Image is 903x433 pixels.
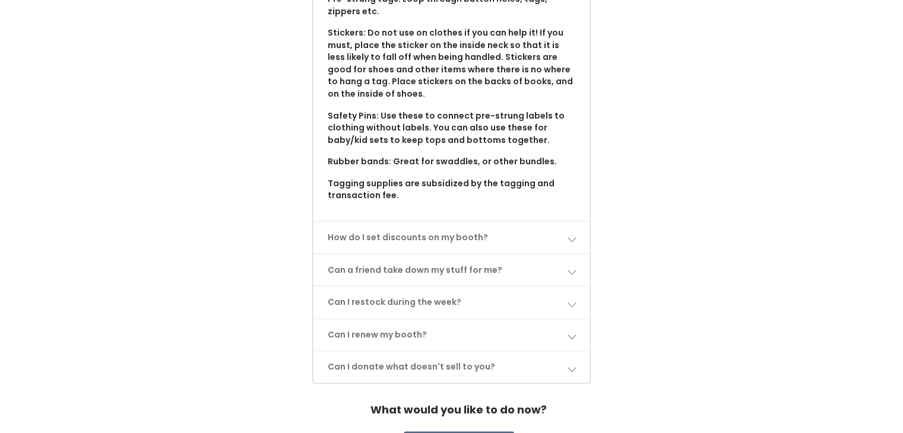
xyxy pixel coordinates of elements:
[313,351,590,383] a: Can I donate what doesn't sell to you?
[328,27,576,100] p: Stickers: Do not use on clothes if you can help it! If you must, place the sticker on the inside ...
[313,222,590,253] a: How do I set discounts on my booth?
[328,177,576,202] p: Tagging supplies are subsidized by the tagging and transaction fee.
[328,110,576,147] p: Safety Pins: Use these to connect pre-strung labels to clothing without labels. You can also use ...
[313,319,590,351] a: Can I renew my booth?
[313,254,590,286] a: Can a friend take down my stuff for me?
[328,155,576,168] p: Rubber bands: Great for swaddles, or other bundles.
[370,398,547,422] h4: What would you like to do now?
[313,286,590,318] a: Can I restock during the week?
